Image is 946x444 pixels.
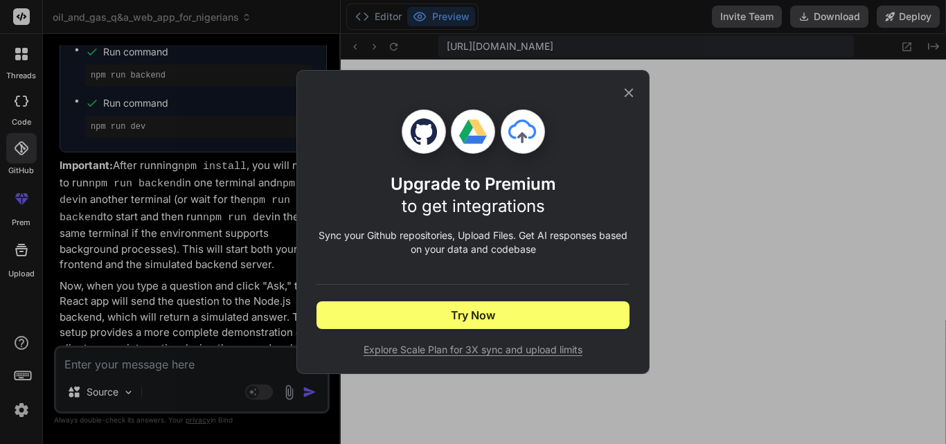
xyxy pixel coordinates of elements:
span: Explore Scale Plan for 3X sync and upload limits [316,343,630,357]
button: Try Now [316,301,630,329]
p: Sync your Github repositories, Upload Files. Get AI responses based on your data and codebase [316,229,630,256]
span: to get integrations [402,196,545,216]
span: Try Now [451,307,495,323]
h1: Upgrade to Premium [391,173,556,217]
